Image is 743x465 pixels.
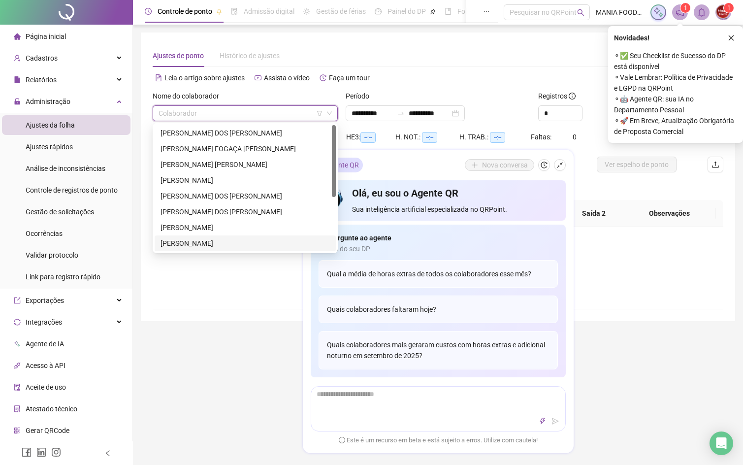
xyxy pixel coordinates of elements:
span: shrink [556,162,563,168]
span: Pergunte ao agente [329,232,391,243]
span: Gestão de solicitações [26,208,94,216]
span: lock [14,98,21,105]
span: notification [676,8,684,17]
span: file [14,76,21,83]
span: 0 [573,133,577,141]
span: Painel do DP [388,7,426,15]
span: export [14,297,21,304]
span: dashboard [375,8,382,15]
span: Gerar QRCode [26,427,69,434]
span: ⚬ 🚀 Em Breve, Atualização Obrigatória de Proposta Comercial [614,115,737,137]
span: Controle de registros de ponto [26,186,118,194]
span: history [320,74,326,81]
span: sync [14,319,21,326]
sup: Atualize o seu contato no menu Meus Dados [724,3,734,13]
span: history [541,162,548,168]
span: Ajustes rápidos [26,143,73,151]
th: Saída 2 [557,200,630,227]
button: Ver espelho de ponto [597,157,677,172]
button: Nova conversa [465,159,534,171]
span: filter [317,110,323,116]
span: Leia o artigo sobre ajustes [164,74,245,82]
span: --:-- [360,132,376,143]
div: Não há dados [164,274,711,285]
span: left [104,450,111,457]
span: Página inicial [26,33,66,40]
span: Novidades ! [614,33,649,43]
div: [PERSON_NAME] FOGAÇA [PERSON_NAME] [161,143,330,154]
div: [PERSON_NAME] DOS [PERSON_NAME] [161,128,330,138]
span: Integrações [26,318,62,326]
span: youtube [255,74,261,81]
div: H. NOT.: [395,132,459,143]
span: close [728,34,735,41]
h4: Olá, eu sou o Agente QR [352,186,557,200]
span: file-text [155,74,162,81]
span: Histórico de ajustes [220,52,280,60]
div: Quais colaboradores faltaram hoje? [319,296,558,323]
span: Administração [26,98,70,105]
span: Atestado técnico [26,405,77,413]
span: Ajustes da folha [26,121,75,129]
div: MARIANA DOS SANTOS BARBOSA [155,235,336,251]
span: to [397,109,405,117]
div: [PERSON_NAME] DOS [PERSON_NAME] [161,206,330,217]
div: FLÁVIA FURLAN FOGAÇA DE SOUZA [155,141,336,157]
span: info-circle [569,93,576,100]
div: H. TRAB.: [459,132,531,143]
span: Registros [538,91,576,101]
span: ⚬ 🤖 Agente QR: sua IA no Departamento Pessoal [614,94,737,115]
div: ADRIANA COSTA DOS SANTOS [155,125,336,141]
span: api [14,362,21,369]
span: audit [14,384,21,391]
span: Dados do seu DP [319,243,558,254]
div: IGOR GABRIEL ALVES BORGES [155,157,336,172]
span: Aceite de uso [26,383,66,391]
span: ⚬ ✅ Seu Checklist de Sucesso do DP está disponível [614,50,737,72]
div: [PERSON_NAME] [161,222,330,233]
div: LARISSA NOGUEIRA DOS SANTOS [155,188,336,204]
span: down [326,110,332,116]
span: exclamation-circle [339,436,345,443]
span: swap-right [397,109,405,117]
span: Controle de ponto [158,7,212,15]
div: Qual a média de horas extras de todos os colaboradores esse mês? [319,260,558,288]
div: Quais colaboradores mais geraram custos com horas extras e adicional noturno em setembro de 2025? [319,331,558,369]
div: [PERSON_NAME] [161,175,330,186]
span: clock-circle [145,8,152,15]
span: Faltas: [531,133,553,141]
span: linkedin [36,447,46,457]
th: Observações [623,200,716,227]
label: Período [346,91,376,101]
span: Ajustes de ponto [153,52,204,60]
span: sun [303,8,310,15]
span: Ocorrências [26,230,63,237]
span: Observações [631,208,708,219]
span: user-add [14,55,21,62]
div: [PERSON_NAME] DOS [PERSON_NAME] [161,191,330,201]
button: send [549,415,561,427]
span: ⚬ Vale Lembrar: Política de Privacidade e LGPD na QRPoint [614,72,737,94]
span: thunderbolt [539,418,546,425]
sup: 1 [680,3,690,13]
span: Validar protocolo [26,251,78,259]
span: Cadastros [26,54,58,62]
span: Gestão de férias [316,7,366,15]
span: book [445,8,452,15]
span: upload [711,161,719,168]
div: LEONARDO AMBROSIO DOS SANTOS [155,204,336,220]
span: --:-- [490,132,505,143]
div: [PERSON_NAME] [PERSON_NAME] [161,159,330,170]
span: Admissão digital [244,7,294,15]
span: home [14,33,21,40]
div: HE 3: [346,132,395,143]
div: LANAY ROBERTA SILVA [155,172,336,188]
span: bell [697,8,706,17]
span: pushpin [430,9,436,15]
span: MANIA FOODS CAMPINAS [596,7,645,18]
span: Link para registro rápido [26,273,100,281]
button: thunderbolt [537,415,549,427]
span: instagram [51,447,61,457]
span: Agente de IA [26,340,64,348]
span: 1 [684,4,687,11]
